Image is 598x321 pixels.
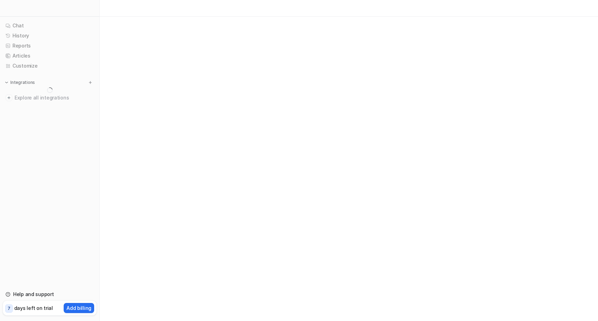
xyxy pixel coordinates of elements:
button: Add billing [64,303,94,313]
a: Customize [3,61,97,71]
a: Explore all integrations [3,93,97,103]
a: History [3,31,97,41]
a: Chat [3,21,97,31]
img: explore all integrations [6,94,12,101]
p: days left on trial [14,304,53,312]
img: menu_add.svg [88,80,93,85]
a: Reports [3,41,97,51]
img: expand menu [4,80,9,85]
p: Add billing [66,304,91,312]
p: 7 [8,305,10,312]
span: Explore all integrations [15,92,94,103]
a: Articles [3,51,97,61]
button: Integrations [3,79,37,86]
p: Integrations [10,80,35,85]
a: Help and support [3,289,97,299]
